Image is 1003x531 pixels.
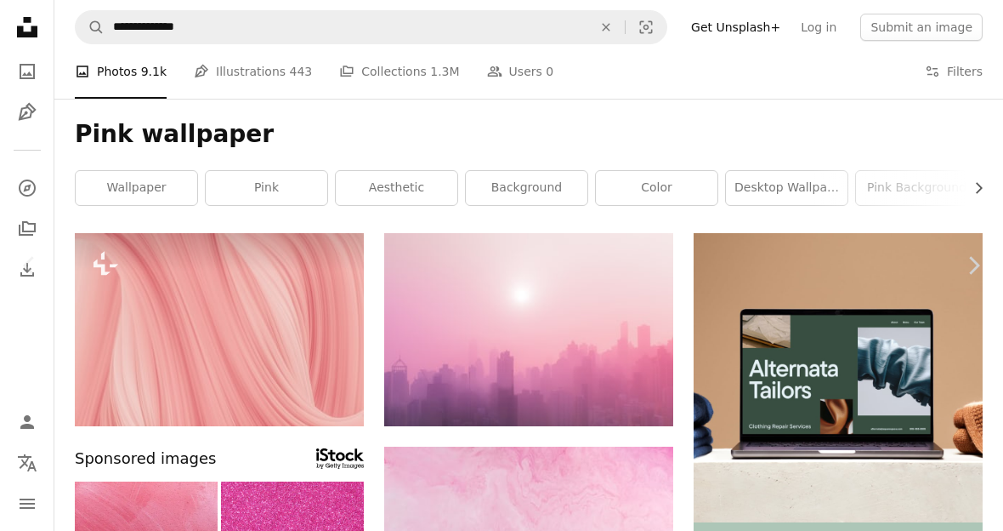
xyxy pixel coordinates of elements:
[963,171,983,205] button: scroll list to the right
[943,184,1003,347] a: Next
[76,171,197,205] a: wallpaper
[626,11,666,43] button: Visual search
[76,11,105,43] button: Search Unsplash
[10,54,44,88] a: Photos
[10,487,44,521] button: Menu
[339,44,459,99] a: Collections 1.3M
[487,44,554,99] a: Users 0
[681,14,790,41] a: Get Unsplash+
[856,171,977,205] a: pink background
[546,62,553,81] span: 0
[10,171,44,205] a: Explore
[726,171,847,205] a: desktop wallpaper
[75,119,983,150] h1: Pink wallpaper
[384,322,673,337] a: skyscraper covered with fog at daytime
[596,171,717,205] a: color
[790,14,847,41] a: Log in
[290,62,313,81] span: 443
[10,95,44,129] a: Illustrations
[587,11,625,43] button: Clear
[466,171,587,205] a: background
[194,44,312,99] a: Illustrations 443
[925,44,983,99] button: Filters
[336,171,457,205] a: aesthetic
[430,62,459,81] span: 1.3M
[75,322,364,337] a: a close up of a pink and white background
[694,233,983,522] img: file-1707885205802-88dd96a21c72image
[75,447,216,471] span: Sponsored images
[75,10,667,44] form: Find visuals sitewide
[384,233,673,426] img: skyscraper covered with fog at daytime
[206,171,327,205] a: pink
[10,446,44,480] button: Language
[10,405,44,439] a: Log in / Sign up
[860,14,983,41] button: Submit an image
[75,233,364,426] img: a close up of a pink and white background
